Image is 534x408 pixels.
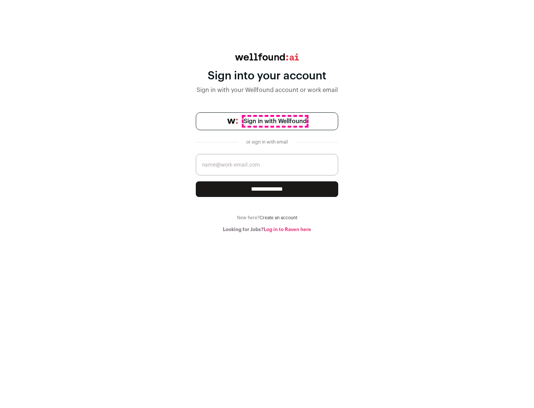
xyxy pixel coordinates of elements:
[196,215,338,221] div: New here?
[243,139,291,145] div: or sign in with email
[244,117,307,126] span: Sign in with Wellfound
[196,154,338,175] input: name@work-email.com
[196,86,338,95] div: Sign in with your Wellfound account or work email
[196,227,338,233] div: Looking for Jobs?
[235,53,299,60] img: wellfound:ai
[196,69,338,83] div: Sign into your account
[227,119,238,124] img: wellfound-symbol-flush-black-fb3c872781a75f747ccb3a119075da62bfe97bd399995f84a933054e44a575c4.png
[196,112,338,130] a: Sign in with Wellfound
[264,227,311,232] a: Log in to Raven here
[260,215,297,220] a: Create an account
